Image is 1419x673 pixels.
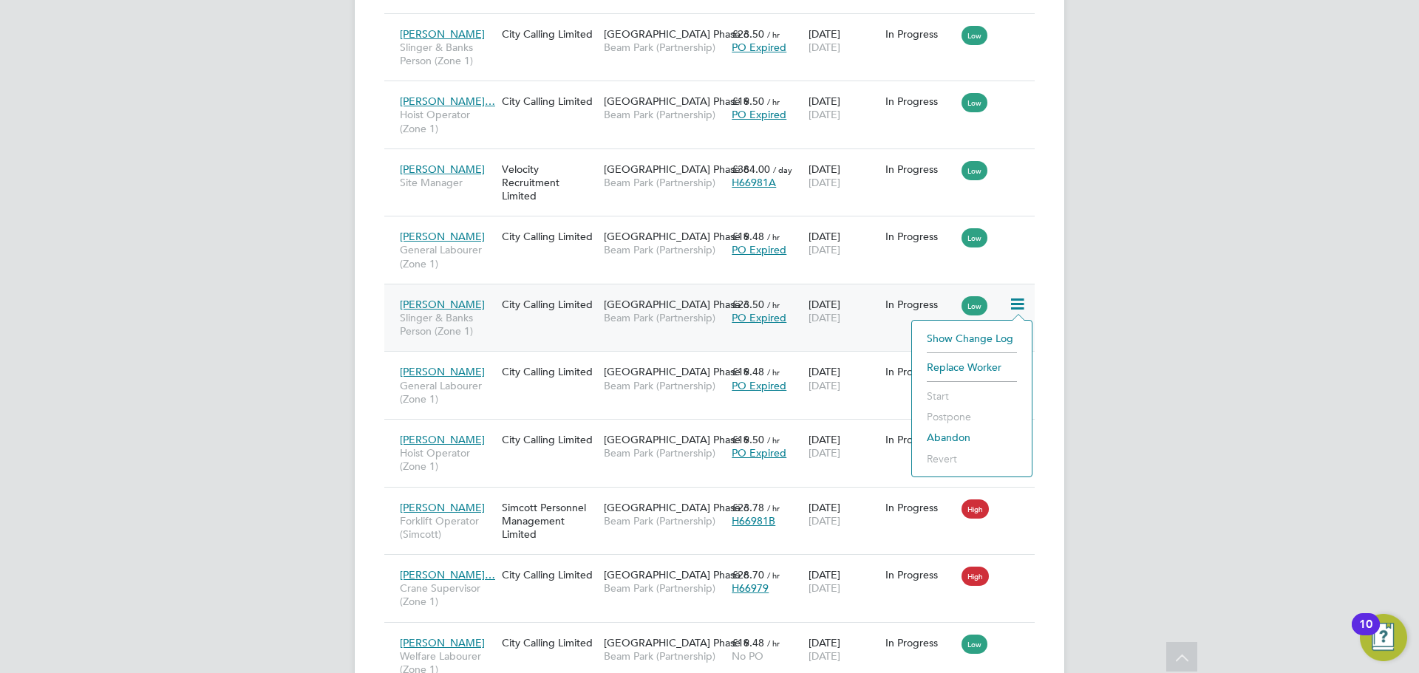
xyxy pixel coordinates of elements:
[732,433,764,446] span: £19.50
[400,514,494,541] span: Forklift Operator (Simcott)
[809,41,840,54] span: [DATE]
[809,108,840,121] span: [DATE]
[400,433,485,446] span: [PERSON_NAME]
[604,581,724,595] span: Beam Park (Partnership)
[732,163,770,176] span: £384.00
[396,290,1035,302] a: [PERSON_NAME]Slinger & Banks Person (Zone 1)City Calling Limited[GEOGRAPHIC_DATA] Phase 6Beam Par...
[805,358,882,399] div: [DATE]
[809,649,840,663] span: [DATE]
[962,228,987,247] span: Low
[962,296,987,315] span: Low
[809,176,840,189] span: [DATE]
[805,87,882,129] div: [DATE]
[604,501,749,514] span: [GEOGRAPHIC_DATA] Phase 6
[732,379,786,392] span: PO Expired
[400,311,494,338] span: Slinger & Banks Person (Zone 1)
[396,19,1035,32] a: [PERSON_NAME]Slinger & Banks Person (Zone 1)City Calling Limited[GEOGRAPHIC_DATA] Phase 6Beam Par...
[805,290,882,332] div: [DATE]
[498,155,600,211] div: Velocity Recruitment Limited
[805,493,882,535] div: [DATE]
[767,570,780,581] span: / hr
[396,628,1035,640] a: [PERSON_NAME]Welfare Labourer (Zone 1)City Calling Limited[GEOGRAPHIC_DATA] Phase 6Beam Park (Par...
[919,386,1024,406] li: Start
[732,636,764,649] span: £19.48
[604,298,749,311] span: [GEOGRAPHIC_DATA] Phase 6
[805,155,882,197] div: [DATE]
[732,568,764,581] span: £28.70
[604,230,749,243] span: [GEOGRAPHIC_DATA] Phase 6
[885,230,955,243] div: In Progress
[732,365,764,378] span: £19.48
[919,406,1024,427] li: Postpone
[767,366,780,378] span: / hr
[732,243,786,256] span: PO Expired
[400,176,494,189] span: Site Manager
[919,328,1024,349] li: Show change log
[498,290,600,318] div: City Calling Limited
[400,501,485,514] span: [PERSON_NAME]
[962,93,987,112] span: Low
[962,567,989,586] span: High
[805,20,882,61] div: [DATE]
[773,164,792,175] span: / day
[400,298,485,311] span: [PERSON_NAME]
[498,426,600,454] div: City Calling Limited
[732,311,786,324] span: PO Expired
[400,27,485,41] span: [PERSON_NAME]
[805,629,882,670] div: [DATE]
[396,357,1035,369] a: [PERSON_NAME]General Labourer (Zone 1)City Calling Limited[GEOGRAPHIC_DATA] Phase 6Beam Park (Par...
[396,222,1035,234] a: [PERSON_NAME]General Labourer (Zone 1)City Calling Limited[GEOGRAPHIC_DATA] Phase 6Beam Park (Par...
[809,243,840,256] span: [DATE]
[885,365,955,378] div: In Progress
[767,638,780,649] span: / hr
[767,231,780,242] span: / hr
[498,87,600,115] div: City Calling Limited
[498,629,600,657] div: City Calling Limited
[604,27,749,41] span: [GEOGRAPHIC_DATA] Phase 6
[809,379,840,392] span: [DATE]
[396,493,1035,505] a: [PERSON_NAME]Forklift Operator (Simcott)Simcott Personnel Management Limited[GEOGRAPHIC_DATA] Pha...
[604,649,724,663] span: Beam Park (Partnership)
[604,433,749,446] span: [GEOGRAPHIC_DATA] Phase 6
[885,163,955,176] div: In Progress
[767,96,780,107] span: / hr
[885,568,955,581] div: In Progress
[885,501,955,514] div: In Progress
[962,499,989,519] span: High
[732,41,786,54] span: PO Expired
[400,243,494,270] span: General Labourer (Zone 1)
[604,568,749,581] span: [GEOGRAPHIC_DATA] Phase 6
[604,311,724,324] span: Beam Park (Partnership)
[400,379,494,406] span: General Labourer (Zone 1)
[962,635,987,654] span: Low
[732,581,769,595] span: H66979
[885,298,955,311] div: In Progress
[767,29,780,40] span: / hr
[809,446,840,460] span: [DATE]
[400,41,494,67] span: Slinger & Banks Person (Zone 1)
[962,161,987,180] span: Low
[400,365,485,378] span: [PERSON_NAME]
[732,649,763,663] span: No PO
[400,230,485,243] span: [PERSON_NAME]
[919,427,1024,448] li: Abandon
[604,163,749,176] span: [GEOGRAPHIC_DATA] Phase 6
[400,163,485,176] span: [PERSON_NAME]
[396,154,1035,167] a: [PERSON_NAME]Site ManagerVelocity Recruitment Limited[GEOGRAPHIC_DATA] Phase 6Beam Park (Partners...
[604,365,749,378] span: [GEOGRAPHIC_DATA] Phase 6
[962,26,987,45] span: Low
[400,95,495,108] span: [PERSON_NAME]…
[604,243,724,256] span: Beam Park (Partnership)
[604,41,724,54] span: Beam Park (Partnership)
[396,86,1035,99] a: [PERSON_NAME]…Hoist Operator (Zone 1)City Calling Limited[GEOGRAPHIC_DATA] Phase 6Beam Park (Part...
[805,561,882,602] div: [DATE]
[400,108,494,134] span: Hoist Operator (Zone 1)
[732,27,764,41] span: £23.50
[732,95,764,108] span: £19.50
[732,514,775,527] span: H66981B
[498,20,600,48] div: City Calling Limited
[400,568,495,581] span: [PERSON_NAME]…
[400,636,485,649] span: [PERSON_NAME]
[767,502,780,513] span: / hr
[732,108,786,121] span: PO Expired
